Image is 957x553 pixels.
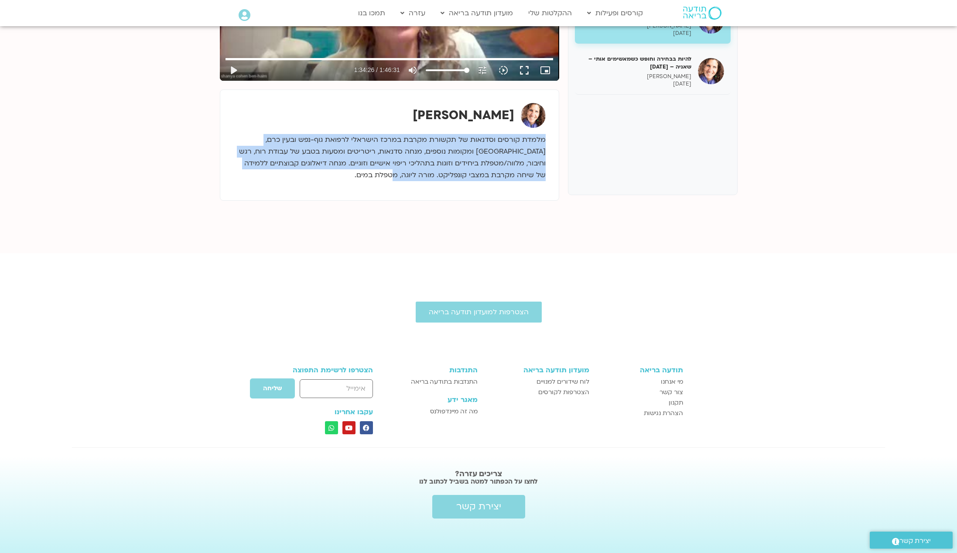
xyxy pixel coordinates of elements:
form: טופס חדש [274,378,373,403]
a: הצטרפות למועדון תודעה בריאה [416,302,542,323]
span: יצירת קשר [456,501,501,512]
a: יצירת קשר [432,495,525,519]
img: להיות בבחירה וחופש כשמאשימים אותי – שאניה – 28/05/25 [698,58,724,84]
span: שליחה [263,385,282,392]
h3: התנדבות [397,366,478,374]
a: צור קשר [598,387,684,398]
span: לוח שידורים למנויים [537,377,589,387]
span: הצטרפות למועדון תודעה בריאה [429,308,529,316]
h3: מועדון תודעה בריאה [486,366,589,374]
a: התנדבות בתודעה בריאה [397,377,478,387]
h3: עקבו אחרינו [274,408,373,416]
span: התנדבות בתודעה בריאה [411,377,478,387]
a: מועדון תודעה בריאה [436,5,517,21]
span: הצטרפות לקורסים [538,387,589,398]
img: תודעה בריאה [683,7,721,20]
h2: צריכים עזרה? [252,470,706,478]
span: תקנון [669,398,683,408]
a: הצטרפות לקורסים [486,387,589,398]
a: יצירת קשר [870,532,953,549]
p: [DATE] [581,30,691,37]
a: הצהרת נגישות [598,408,684,419]
span: מי אנחנו [661,377,683,387]
h3: מאגר ידע [397,396,478,404]
strong: [PERSON_NAME] [413,107,514,124]
button: שליחה [250,378,295,399]
p: [DATE] [581,80,691,88]
h5: להיות בבחירה וחופש כשמאשימים אותי – שאניה – [DATE] [581,55,691,71]
h3: תודעה בריאה [598,366,684,374]
a: מי אנחנו [598,377,684,387]
span: הצהרת נגישות [644,408,683,419]
a: לוח שידורים למנויים [486,377,589,387]
span: מה זה מיינדפולנס [430,406,478,417]
a: תקנון [598,398,684,408]
img: שאנייה כהן בן חיים [521,103,546,128]
h3: הצטרפו לרשימת התפוצה [274,366,373,374]
span: צור קשר [660,387,683,398]
a: קורסים ופעילות [583,5,647,21]
a: תמכו בנו [354,5,390,21]
input: אימייל [300,379,373,398]
a: עזרה [396,5,430,21]
p: מלמדת קורסים וסדנאות של תקשורת מקרבת במרכז הישראלי לרפואת גוף-נפש ובעין כרם, [GEOGRAPHIC_DATA] ומ... [233,134,546,181]
a: מה זה מיינדפולנס [397,406,478,417]
p: [PERSON_NAME] [581,73,691,80]
a: ההקלטות שלי [524,5,576,21]
span: יצירת קשר [899,535,931,547]
h2: לחצו על הכפתור למטה בשביל לכתוב לנו [252,477,706,486]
